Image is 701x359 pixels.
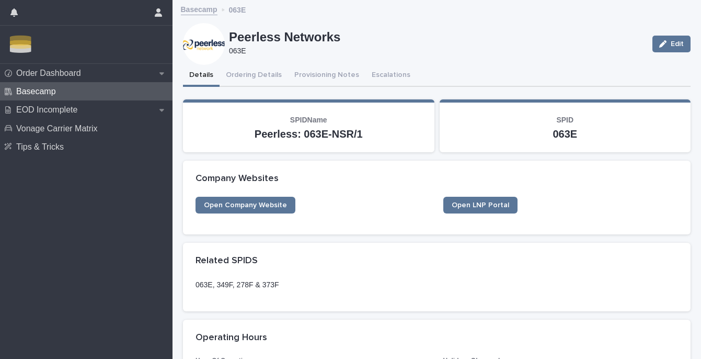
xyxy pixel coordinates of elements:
[229,46,640,56] p: 063E
[196,332,267,344] h2: Operating Hours
[288,65,365,87] button: Provisioning Notes
[196,197,295,214] a: Open Company Website
[196,255,258,267] h2: Related SPIDS
[443,197,518,214] a: Open LNP Portal
[196,129,422,139] p: Peerless: 063E-NSR/1
[196,173,279,185] h2: Company Websites
[12,105,86,115] p: EOD Incomplete
[229,32,644,42] p: Peerless Networks
[452,129,679,139] p: 063E
[12,86,64,96] p: Basecamp
[12,68,89,78] p: Order Dashboard
[220,65,288,87] button: Ordering Details
[8,34,33,55] img: Zbn3osBRTqmJoOucoKu4
[12,124,106,133] p: Vonage Carrier Matrix
[183,65,220,87] button: Details
[181,2,217,15] a: Basecamp
[12,142,72,152] p: Tips & Tricks
[196,279,678,290] p: 063E, 349F, 278F & 373F
[452,201,509,209] span: Open LNP Portal
[229,3,246,15] p: 063E
[671,40,684,48] span: Edit
[556,116,573,124] span: SPID
[652,36,691,52] button: Edit
[290,116,327,124] span: SPIDName
[204,201,287,209] span: Open Company Website
[365,65,417,87] button: Escalations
